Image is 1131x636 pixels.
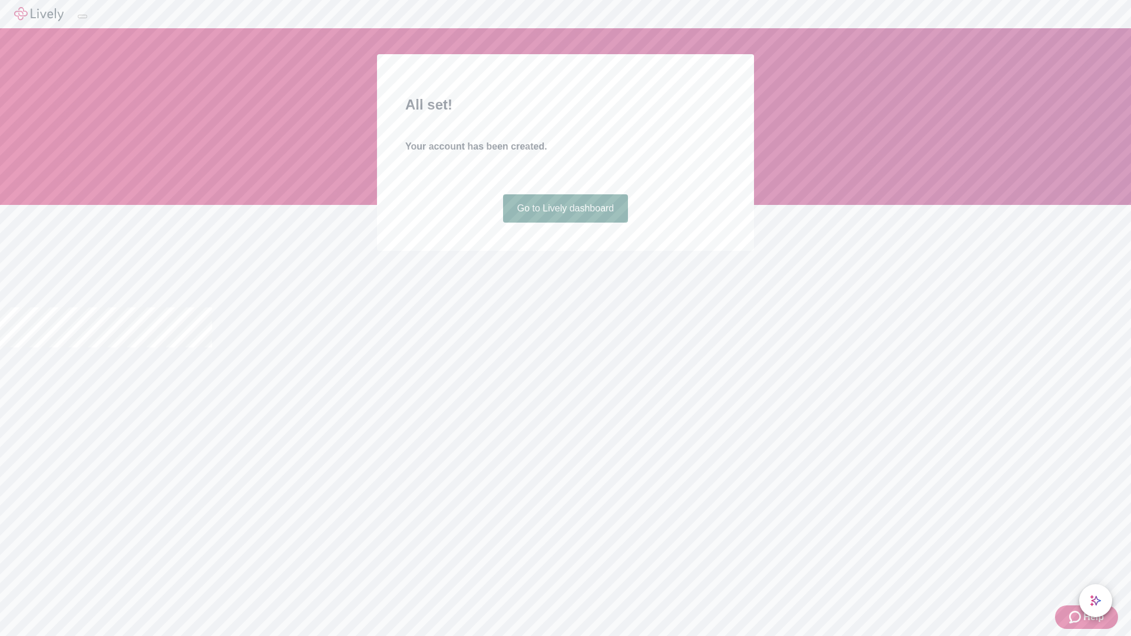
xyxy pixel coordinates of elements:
[1055,605,1118,629] button: Zendesk support iconHelp
[1090,595,1102,607] svg: Lively AI Assistant
[78,15,87,18] button: Log out
[405,94,726,115] h2: All set!
[14,7,64,21] img: Lively
[503,194,629,223] a: Go to Lively dashboard
[1069,610,1083,624] svg: Zendesk support icon
[1083,610,1104,624] span: Help
[405,140,726,154] h4: Your account has been created.
[1079,584,1112,617] button: chat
